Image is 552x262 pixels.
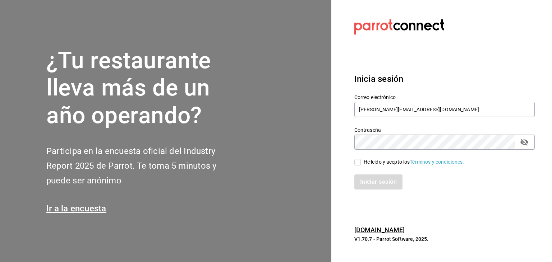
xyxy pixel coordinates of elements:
[46,47,240,130] h1: ¿Tu restaurante lleva más de un año operando?
[354,235,535,243] p: V1.70.7 - Parrot Software, 2025.
[354,94,535,99] label: Correo electrónico
[518,136,530,148] button: passwordField
[364,158,464,166] div: He leído y acepto los
[46,203,106,214] a: Ir a la encuesta
[354,226,405,234] a: [DOMAIN_NAME]
[354,72,535,85] h3: Inicia sesión
[354,102,535,117] input: Ingresa tu correo electrónico
[46,144,240,188] h2: Participa en la encuesta oficial del Industry Report 2025 de Parrot. Te toma 5 minutos y puede se...
[354,127,535,132] label: Contraseña
[410,159,464,165] a: Términos y condiciones.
